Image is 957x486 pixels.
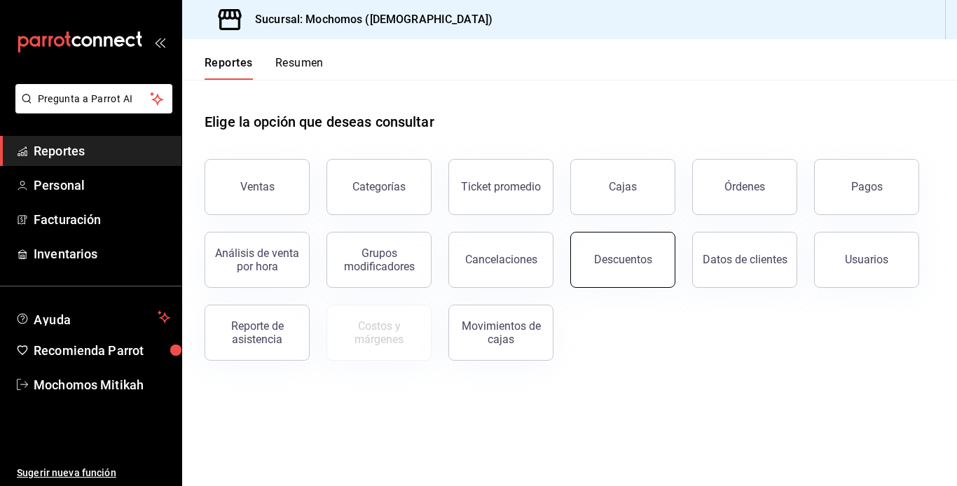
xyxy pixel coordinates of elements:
[205,111,434,132] h1: Elige la opción que deseas consultar
[326,232,432,288] button: Grupos modificadores
[336,247,422,273] div: Grupos modificadores
[448,305,553,361] button: Movimientos de cajas
[326,305,432,361] button: Contrata inventarios para ver este reporte
[34,176,170,195] span: Personal
[465,253,537,266] div: Cancelaciones
[448,159,553,215] button: Ticket promedio
[17,466,170,480] span: Sugerir nueva función
[34,375,170,394] span: Mochomos Mitikah
[10,102,172,116] a: Pregunta a Parrot AI
[214,319,301,346] div: Reporte de asistencia
[814,159,919,215] button: Pagos
[275,56,324,80] button: Resumen
[814,232,919,288] button: Usuarios
[851,180,883,193] div: Pagos
[724,180,765,193] div: Órdenes
[15,84,172,113] button: Pregunta a Parrot AI
[205,305,310,361] button: Reporte de asistencia
[692,159,797,215] button: Órdenes
[692,232,797,288] button: Datos de clientes
[448,232,553,288] button: Cancelaciones
[205,159,310,215] button: Ventas
[34,141,170,160] span: Reportes
[457,319,544,346] div: Movimientos de cajas
[244,11,493,28] h3: Sucursal: Mochomos ([DEMOGRAPHIC_DATA])
[326,159,432,215] button: Categorías
[38,92,151,106] span: Pregunta a Parrot AI
[34,210,170,229] span: Facturación
[154,36,165,48] button: open_drawer_menu
[34,244,170,263] span: Inventarios
[352,180,406,193] div: Categorías
[214,247,301,273] div: Análisis de venta por hora
[609,180,637,193] div: Cajas
[594,253,652,266] div: Descuentos
[34,309,152,326] span: Ayuda
[570,159,675,215] button: Cajas
[34,341,170,360] span: Recomienda Parrot
[205,56,253,80] button: Reportes
[205,232,310,288] button: Análisis de venta por hora
[336,319,422,346] div: Costos y márgenes
[703,253,787,266] div: Datos de clientes
[570,232,675,288] button: Descuentos
[845,253,888,266] div: Usuarios
[461,180,541,193] div: Ticket promedio
[205,56,324,80] div: navigation tabs
[240,180,275,193] div: Ventas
